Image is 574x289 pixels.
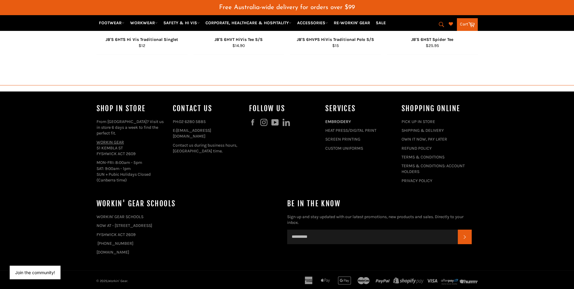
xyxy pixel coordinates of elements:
[325,137,360,142] a: SCREEN PRINTING
[97,214,143,219] a: WORKIN' GEAR SCHOOLS
[97,104,167,114] h4: Shop In Store
[287,214,472,226] p: Sign up and stay updated with our latest promotions, new products and sales. Directly to your inbox.
[128,18,160,28] a: WORKWEAR
[97,250,129,255] a: [DOMAIN_NAME]
[325,146,363,151] a: CUSTOM UNIFORMS
[173,128,211,139] a: [EMAIL_ADDRESS][DOMAIN_NAME]
[15,270,55,275] button: Join the community!
[325,119,351,124] a: EMBROIDERY
[402,137,447,142] a: OWN IT NOW, PAY LATER
[219,4,355,11] span: Free Australia-wide delivery for orders over $99
[373,18,388,28] a: SALE
[325,128,376,133] a: HEAT PRESS/DIGITAL PRINT
[97,139,167,157] p: 51 KEMBLA ST FYSHWICK ACT 2609
[391,37,474,42] div: JB'S 6HST Spider Tee
[173,104,243,114] h4: Contact Us
[108,279,127,283] a: Workin' Gear
[173,142,243,154] p: Contact us during business hours, [GEOGRAPHIC_DATA] time.
[100,37,183,42] div: JB'S 6HTS Hi Vis Traditional Singlet
[97,241,133,246] a: [PHONE_NUMBER]
[295,18,330,28] a: ACCESSORIES
[457,18,478,31] a: Cart
[391,43,474,48] div: $25.95
[249,104,319,114] h4: Follow us
[402,146,432,151] a: REFUND POLICY
[97,232,281,238] p: FYSHWICK ACT 2609
[97,279,128,283] small: © 2025, .
[460,280,478,283] img: humm_logo_gray.png
[402,119,435,124] a: PICK UP IN STORE
[287,199,472,209] h4: Be in the know
[173,119,243,125] p: PH:
[161,18,202,28] a: SAFETY & HI VIS
[97,119,167,136] p: From [GEOGRAPHIC_DATA]? Visit us in store 6 days a week to find the perfect fit.
[173,128,243,139] p: E:
[197,43,280,48] div: $14.90
[197,37,280,42] div: JB'S 6HVT HiVis Tee S/S
[100,43,183,48] div: $12
[402,163,465,174] a: TERMS & CONDITIONS: ACCOUNT HOLDERS
[97,160,167,183] p: MON-FRI: 8:00am - 5pm SAT: 9:00am - 1pm SUN + Pubic Holidays Closed (Canberra time)
[294,43,377,48] div: $15
[97,18,127,28] a: FOOTWEAR
[203,18,294,28] a: CORPORATE, HEALTHCARE & HOSPITALITY
[402,178,432,183] a: PRIVACY POLICY
[179,119,206,124] a: 02 6280 5885
[325,104,395,114] h4: services
[402,128,444,133] a: SHIPPING & DELIVERY
[97,199,281,209] h4: WORKIN' GEAR SCHOOLS
[402,154,444,160] a: TERMS & CONDITIONS
[97,223,281,228] p: NOW AT - [STREET_ADDRESS]
[294,37,377,42] div: JB'S 6HVPS HiVis Traditional Polo S/S
[331,18,372,28] a: RE-WORKIN' GEAR
[441,278,459,285] img: Afterpay-Logo-on-dark-bg_large.png
[97,140,124,145] a: WORKIN GEAR
[402,104,472,114] h4: SHOPPING ONLINE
